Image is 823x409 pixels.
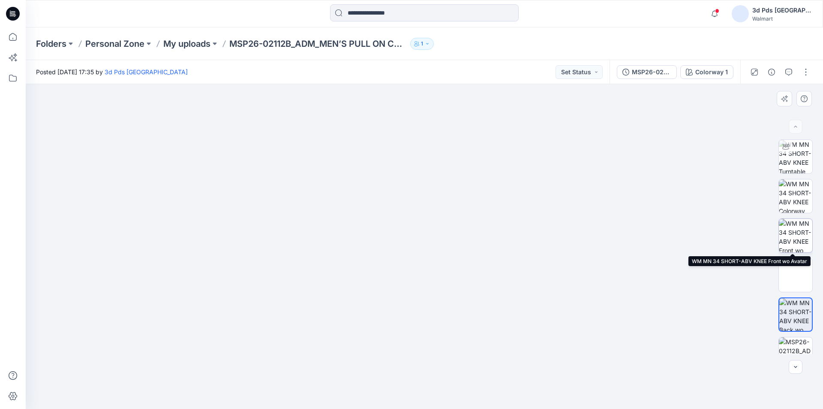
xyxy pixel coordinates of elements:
img: WM MN 34 SHORT-ABV KNEE Colorway wo Avatar [779,179,812,213]
a: My uploads [163,38,210,50]
div: Walmart [752,15,812,22]
span: Posted [DATE] 17:35 by [36,67,188,76]
img: WM MN 34 SHORT-ABV KNEE Front wo Avatar [779,219,812,252]
button: MSP26-02112B_ADM_MEN’S PULL ON CARGO SHORT [617,65,677,79]
p: 1 [421,39,423,48]
div: MSP26-02112B_ADM_MEN’S PULL ON CARGO SHORT [632,67,671,77]
a: Folders [36,38,66,50]
div: Colorway 1 [695,67,728,77]
img: avatar [732,5,749,22]
button: Colorway 1 [680,65,733,79]
div: 3d Pds [GEOGRAPHIC_DATA] [752,5,812,15]
button: Details [765,65,778,79]
a: 3d Pds [GEOGRAPHIC_DATA] [105,68,188,76]
img: WM MN 34 SHORT-ABV KNEE Back wo Avatar [779,298,812,331]
a: Personal Zone [85,38,144,50]
p: MSP26-02112B_ADM_MEN’S PULL ON CARGO SHORT [229,38,407,50]
img: MSP26-02112B_ADM_MEN’S PULL ON CARGO SHORT [779,337,812,371]
img: WM MN 34 SHORT-ABV KNEE Turntable with Avatar [779,140,812,173]
button: 1 [410,38,434,50]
